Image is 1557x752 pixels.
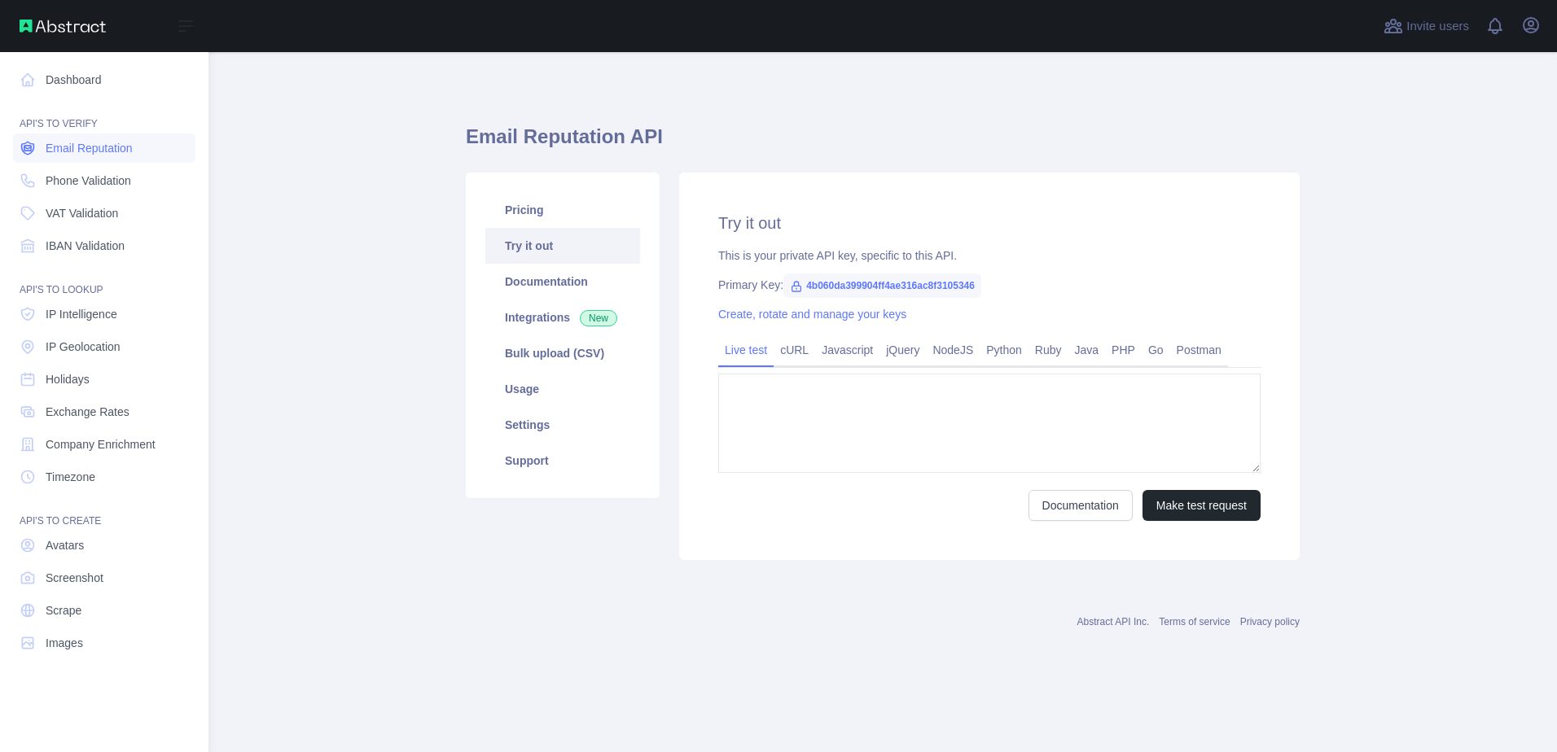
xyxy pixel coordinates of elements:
a: Images [13,628,195,658]
div: Primary Key: [718,277,1261,293]
a: Pricing [485,192,640,228]
h2: Try it out [718,212,1261,234]
a: Python [980,337,1028,363]
a: Privacy policy [1240,616,1300,627]
span: Phone Validation [46,173,131,189]
span: Company Enrichment [46,436,156,453]
a: Documentation [1028,490,1133,521]
a: Postman [1170,337,1228,363]
a: NodeJS [926,337,980,363]
a: cURL [774,337,815,363]
span: VAT Validation [46,205,118,221]
a: IBAN Validation [13,231,195,260]
div: API'S TO LOOKUP [13,264,195,296]
a: Holidays [13,365,195,394]
span: Screenshot [46,570,103,586]
span: Exchange Rates [46,404,129,420]
span: IBAN Validation [46,238,125,254]
a: Javascript [815,337,879,363]
a: Create, rotate and manage your keys [718,308,906,321]
a: Company Enrichment [13,430,195,459]
span: IP Geolocation [46,339,121,355]
a: Settings [485,407,640,443]
span: Avatars [46,537,84,553]
a: VAT Validation [13,199,195,228]
span: 4b060da399904ff4ae316ac8f3105346 [783,273,981,298]
a: Go [1142,337,1170,363]
button: Invite users [1380,13,1472,39]
a: Exchange Rates [13,397,195,426]
h1: Email Reputation API [466,124,1300,163]
button: Make test request [1143,490,1261,521]
a: Try it out [485,228,640,264]
a: IP Geolocation [13,332,195,361]
a: Java [1068,337,1106,363]
a: Screenshot [13,563,195,592]
a: Phone Validation [13,166,195,195]
a: Terms of service [1159,616,1230,627]
span: New [580,310,617,326]
span: Holidays [46,371,90,387]
a: PHP [1105,337,1142,363]
a: Dashboard [13,65,195,94]
span: Scrape [46,602,81,619]
div: API'S TO VERIFY [13,98,195,130]
img: Abstract API [20,20,106,33]
a: IP Intelligence [13,299,195,329]
a: Documentation [485,264,640,299]
span: Invite users [1406,17,1469,36]
a: Integrations New [485,299,640,335]
a: Usage [485,371,640,407]
a: Avatars [13,531,195,560]
a: Bulk upload (CSV) [485,335,640,371]
a: Timezone [13,462,195,492]
span: IP Intelligence [46,306,117,322]
a: Scrape [13,596,195,625]
a: Support [485,443,640,479]
a: Ruby [1028,337,1068,363]
a: jQuery [879,337,926,363]
a: Abstract API Inc. [1077,616,1150,627]
span: Email Reputation [46,140,133,156]
div: API'S TO CREATE [13,495,195,527]
div: This is your private API key, specific to this API. [718,247,1261,264]
span: Timezone [46,469,95,485]
a: Live test [718,337,774,363]
a: Email Reputation [13,133,195,163]
span: Images [46,635,83,651]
